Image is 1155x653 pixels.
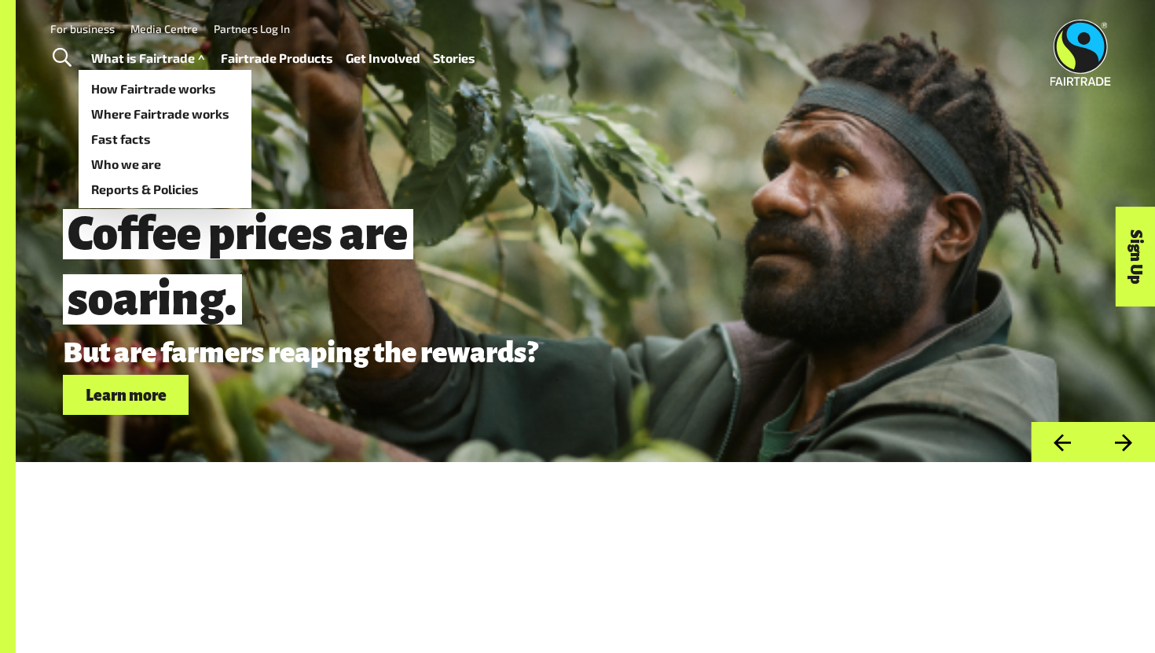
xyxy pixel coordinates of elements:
[91,47,208,70] a: What is Fairtrade
[79,76,251,101] a: How Fairtrade works
[63,375,189,415] a: Learn more
[346,47,420,70] a: Get Involved
[214,22,290,35] a: Partners Log In
[221,47,333,70] a: Fairtrade Products
[63,337,930,369] p: But are farmers reaping the rewards?
[79,101,251,127] a: Where Fairtrade works
[79,127,251,152] a: Fast facts
[50,22,115,35] a: For business
[79,177,251,202] a: Reports & Policies
[63,209,413,325] span: Coffee prices are soaring.
[42,39,81,78] a: Toggle Search
[79,152,251,177] a: Who we are
[1050,20,1111,86] img: Fairtrade Australia New Zealand logo
[130,22,198,35] a: Media Centre
[1093,422,1155,462] button: Next
[1031,422,1093,462] button: Previous
[433,47,475,70] a: Stories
